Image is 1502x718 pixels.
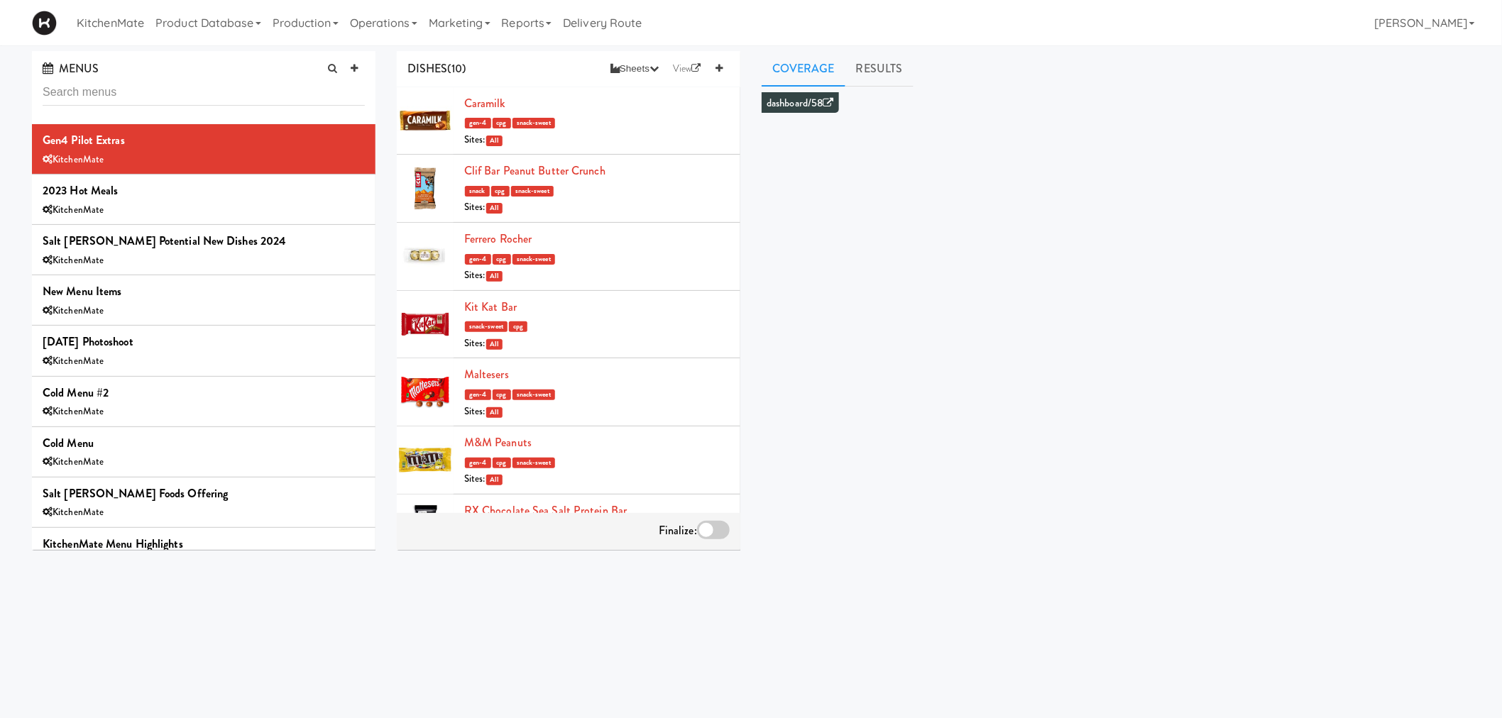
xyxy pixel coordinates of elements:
[486,271,503,282] span: All
[43,504,365,521] div: KitchenMate
[762,51,845,87] a: Coverage
[464,502,627,519] a: RX Chocolate Sea Salt Protein Bar
[32,528,375,578] li: KitchenMate Menu HighlightsKitchenMate
[603,58,666,79] button: Sheets
[32,225,375,275] li: Salt [PERSON_NAME] Potential New Dishes 2024KitchenMate
[465,118,491,128] span: gen-4
[32,477,375,528] li: Salt [PERSON_NAME] Foods OfferingKitchenMate
[509,321,527,332] span: cpg
[407,60,448,77] span: DISHES
[464,267,730,285] div: Sites:
[43,252,365,270] div: KitchenMate
[43,435,94,451] b: Cold Menu
[43,60,99,77] span: MENUS
[486,339,503,350] span: All
[493,458,511,468] span: cpg
[465,458,491,468] span: gen-4
[493,118,511,128] span: cpg
[493,254,511,265] span: cpg
[486,475,503,485] span: All
[43,403,365,421] div: KitchenMate
[512,254,555,265] span: snack-sweet
[464,335,730,353] div: Sites:
[43,132,125,148] b: Gen4 Pilot Extras
[43,283,121,299] b: New Menu Items
[465,254,491,265] span: gen-4
[43,453,365,471] div: KitchenMate
[512,458,555,468] span: snack-sweet
[43,79,365,106] input: Search menus
[43,485,228,502] b: Salt [PERSON_NAME] Foods Offering
[845,51,914,87] a: Results
[32,11,57,35] img: Micromart
[43,302,365,320] div: KitchenMate
[486,407,503,418] span: All
[43,151,365,169] div: KitchenMate
[464,231,532,247] a: Ferrero Rocher
[465,186,490,197] span: snack
[32,275,375,326] li: New Menu ItemsKitchenMate
[464,131,730,149] div: Sites:
[32,377,375,427] li: Cold Menu #2KitchenMate
[32,326,375,376] li: [DATE] photoshootKitchenMate
[43,182,118,199] b: 2023 Hot Meals
[486,136,503,146] span: All
[666,58,708,79] a: View
[43,353,365,370] div: KitchenMate
[43,385,109,401] b: Cold Menu #2
[43,233,286,249] b: Salt [PERSON_NAME] Potential New Dishes 2024
[464,470,730,488] div: Sites:
[659,522,697,538] span: Finalize:
[464,366,509,382] a: Maltesers
[43,333,133,350] b: [DATE] photoshoot
[512,118,555,128] span: snack-sweet
[493,390,511,400] span: cpg
[43,536,183,552] b: KitchenMate Menu Highlights
[464,95,505,111] a: Caramilk
[32,124,375,175] li: Gen4 Pilot ExtrasKitchenMate
[464,162,605,179] a: Clif Bar Peanut Butter Crunch
[464,434,532,451] a: M&M Peanuts
[491,186,510,197] span: cpg
[43,201,365,219] div: KitchenMate
[448,60,466,77] span: (10)
[465,390,491,400] span: gen-4
[464,299,517,315] a: Kit Kat Bar
[465,321,508,332] span: snack-sweet
[512,390,555,400] span: snack-sweet
[767,96,833,111] a: dashboard/58
[32,175,375,225] li: 2023 Hot MealsKitchenMate
[464,199,730,216] div: Sites:
[32,427,375,477] li: Cold MenuKitchenMate
[486,203,503,214] span: All
[511,186,554,197] span: snack-sweet
[464,403,730,421] div: Sites:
